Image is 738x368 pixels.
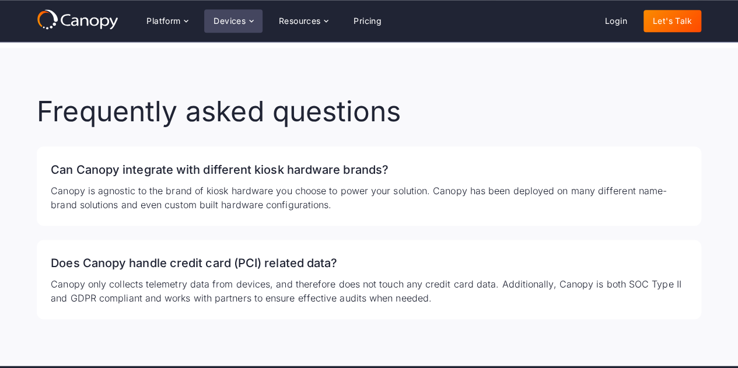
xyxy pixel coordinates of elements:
[596,10,636,32] a: Login
[214,17,246,25] div: Devices
[146,17,180,25] div: Platform
[51,160,687,179] h3: Can Canopy integrate with different kiosk hardware brands?
[51,184,687,212] p: Canopy is agnostic to the brand of kiosk hardware you choose to power your solution. Canopy has b...
[643,10,701,32] a: Let's Talk
[279,17,321,25] div: Resources
[344,10,391,32] a: Pricing
[270,9,337,33] div: Resources
[137,9,197,33] div: Platform
[51,254,687,272] h3: Does Canopy handle credit card (PCI) related data?
[37,94,701,128] h2: Frequently asked questions
[51,277,687,305] p: Canopy only collects telemetry data from devices, and therefore does not touch any credit card da...
[204,9,263,33] div: Devices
